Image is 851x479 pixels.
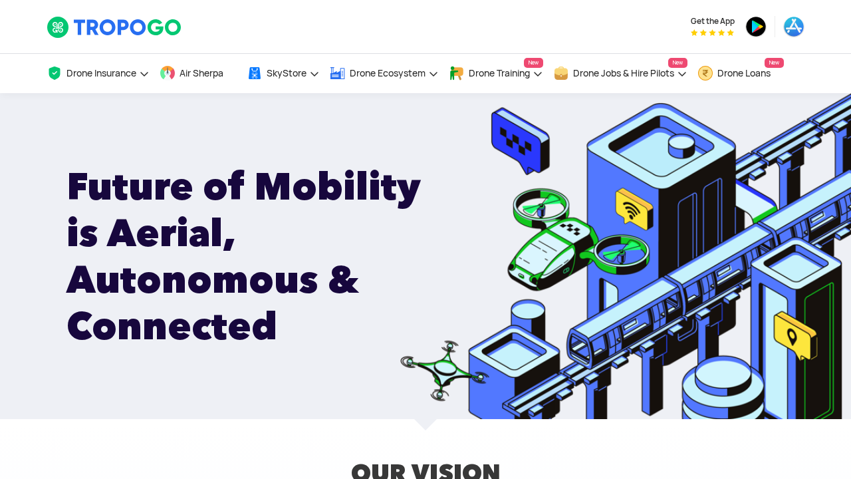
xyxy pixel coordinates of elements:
img: ic_playstore.png [745,16,767,37]
img: ic_appstore.png [783,16,804,37]
a: Drone TrainingNew [449,54,543,93]
span: New [765,58,784,68]
a: Drone LoansNew [697,54,784,93]
img: App Raking [691,29,734,36]
img: TropoGo Logo [47,16,183,39]
span: SkyStore [267,68,306,79]
span: New [668,58,687,68]
span: Get the App [691,16,735,27]
h1: Future of Mobility is Aerial, Autonomous & Connected [66,163,461,349]
a: SkyStore [247,54,320,93]
span: Drone Insurance [66,68,136,79]
a: Drone Jobs & Hire PilotsNew [553,54,687,93]
a: Air Sherpa [160,54,237,93]
span: Drone Jobs & Hire Pilots [573,68,674,79]
span: New [524,58,543,68]
a: Drone Insurance [47,54,150,93]
span: Drone Training [469,68,530,79]
span: Drone Loans [717,68,771,79]
span: Air Sherpa [180,68,223,79]
span: Drone Ecosystem [350,68,425,79]
a: Drone Ecosystem [330,54,439,93]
